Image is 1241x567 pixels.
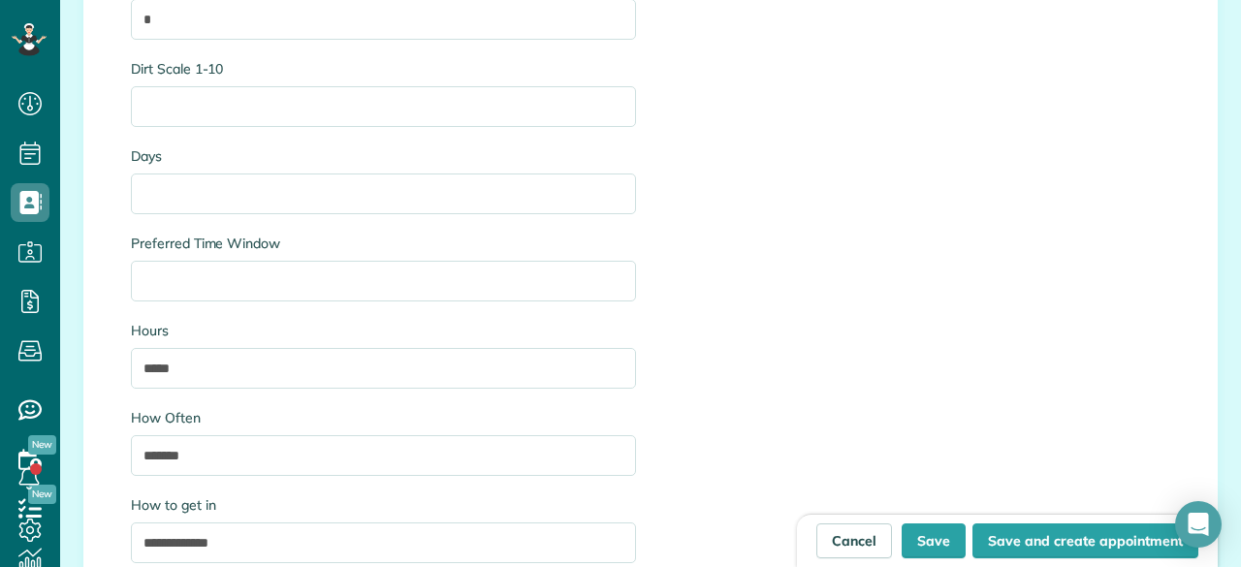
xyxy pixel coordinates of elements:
label: Preferred Time Window [131,234,636,253]
button: Save [902,523,966,558]
label: Dirt Scale 1-10 [131,59,636,79]
div: Open Intercom Messenger [1175,501,1222,548]
label: Hours [131,321,636,340]
label: How to get in [131,495,636,515]
label: How Often [131,408,636,427]
button: Save and create appointment [972,523,1198,558]
label: Days [131,146,636,166]
span: New [28,435,56,455]
a: Cancel [816,523,892,558]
